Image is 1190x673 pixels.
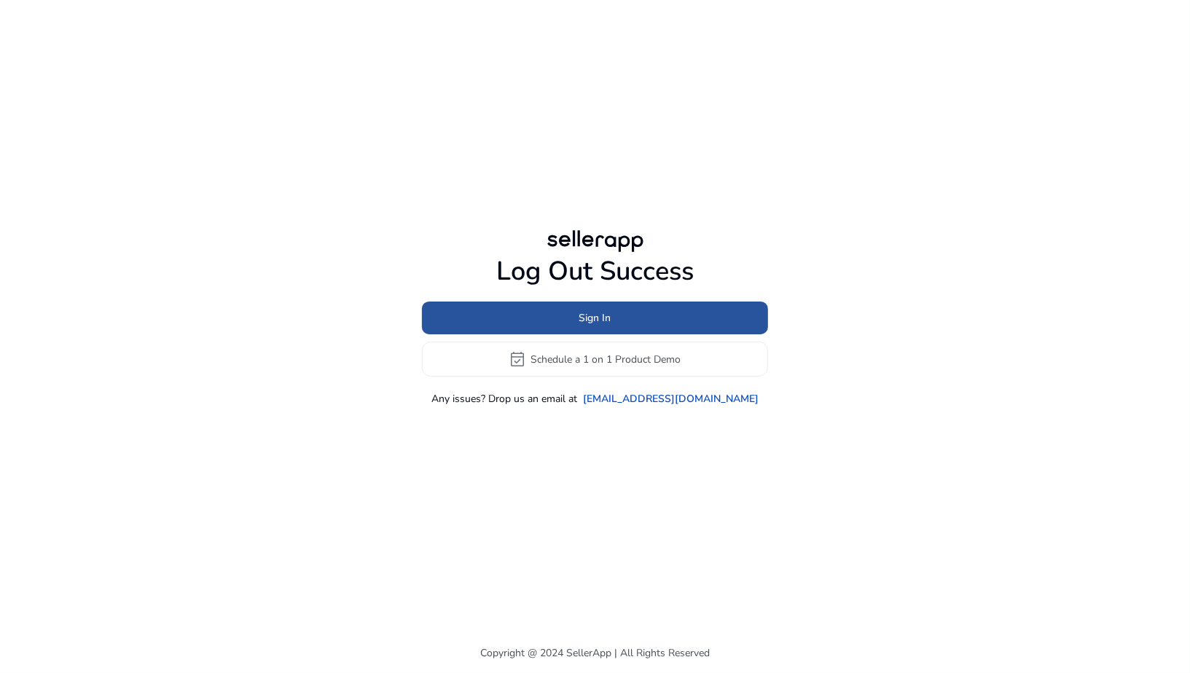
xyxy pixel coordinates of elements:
[431,391,577,406] p: Any issues? Drop us an email at
[422,302,768,334] button: Sign In
[583,391,759,406] a: [EMAIL_ADDRESS][DOMAIN_NAME]
[509,350,527,368] span: event_available
[579,310,611,326] span: Sign In
[422,342,768,377] button: event_availableSchedule a 1 on 1 Product Demo
[422,256,768,287] h1: Log Out Success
